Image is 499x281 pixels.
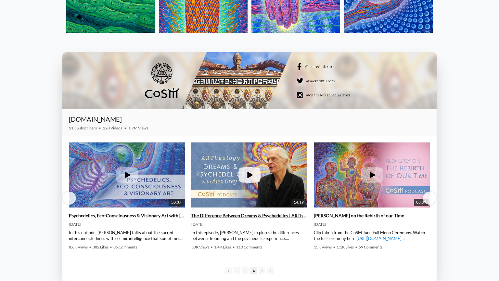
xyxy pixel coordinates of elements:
span: 8.6K Views [69,245,88,249]
span: 1.1K Likes [337,245,354,249]
div: [DATE] [191,222,307,227]
span: 33K Views [191,245,209,249]
span: 13K Views [314,245,332,249]
span: 220 Videos [103,126,122,130]
span: 59 Comments [359,245,382,249]
span: 1.7M Views [128,126,148,130]
span: • [89,245,91,249]
span: • [211,245,213,249]
span: 51K Subscribers [69,126,97,130]
span: • [333,245,335,249]
span: • [355,245,357,249]
span: 1 [225,267,232,274]
span: 36 Comments [113,245,137,249]
span: • [124,126,126,130]
span: • [233,245,235,249]
span: 382 Likes [93,245,109,249]
span: 110 Comments [236,245,262,249]
span: 3 [242,267,249,274]
span: 50:37 [169,199,184,206]
a: Psychedelics, Eco-Consciousness & Visionary Art with [PERSON_NAME] [69,213,185,219]
a: [URL][DOMAIN_NAME] [356,236,402,241]
div: [DATE] [69,222,185,227]
span: ... [234,267,240,274]
span: 1.4K Likes [214,245,231,249]
span: 5 [259,267,265,274]
span: 08:09 [414,199,429,206]
span: • [110,245,112,249]
a: Alex Grey on the Rebirth of our Time 08:09 [314,142,430,207]
a: [PERSON_NAME] on the Rebirth of our Time [314,213,404,219]
a: [DOMAIN_NAME] [69,115,122,123]
iframe: Subscribe to CoSM.TV on YouTube [392,118,430,126]
iframe: The Difference Between Dreams & Psychedelics | ARTheology with Alex Grey [191,142,307,207]
div: [DATE] [314,222,430,227]
span: • [99,126,101,130]
div: In this episode, [PERSON_NAME] explores the differences between dreaming and the psychedelic expe... [191,230,307,241]
a: Psychedelics, Eco-Consciousness & Visionary Art with Alex Grey 50:37 [69,142,185,207]
img: Psychedelics, Eco-Consciousness & Visionary Art with Alex Grey [69,131,185,219]
img: Alex Grey on the Rebirth of our Time [314,131,430,219]
div: Clip taken from the CoSM June Full Moon Ceremony. Watch the full ceremony here: | The CoSM Podcas... [314,230,430,241]
span: 4 [250,267,257,274]
a: The Difference Between Dreams & Psychedelics | ARTheology with [PERSON_NAME] [191,213,307,219]
div: In this episode, [PERSON_NAME] talks about the sacred interconnectedness with cosmic intelligence... [69,230,185,241]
